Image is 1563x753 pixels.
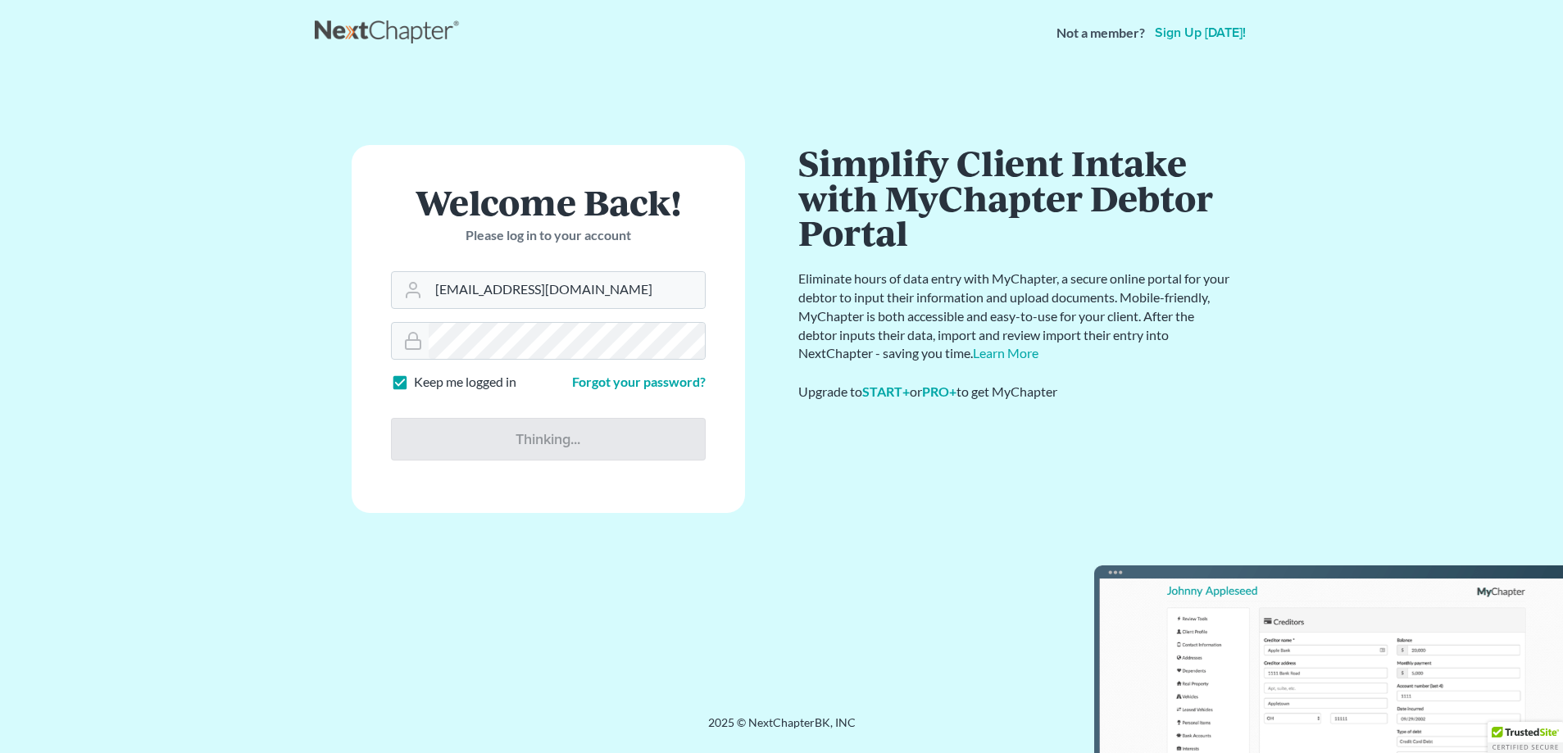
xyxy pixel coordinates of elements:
[798,270,1233,363] p: Eliminate hours of data entry with MyChapter, a secure online portal for your debtor to input the...
[572,374,706,389] a: Forgot your password?
[862,383,910,399] a: START+
[414,373,516,392] label: Keep me logged in
[391,226,706,245] p: Please log in to your account
[391,418,706,460] input: Thinking...
[1152,26,1249,39] a: Sign up [DATE]!
[391,184,706,220] h1: Welcome Back!
[973,345,1038,361] a: Learn More
[798,145,1233,250] h1: Simplify Client Intake with MyChapter Debtor Portal
[429,272,705,308] input: Email Address
[798,383,1233,401] div: Upgrade to or to get MyChapter
[1056,24,1145,43] strong: Not a member?
[1488,722,1563,753] div: TrustedSite Certified
[315,714,1249,744] div: 2025 © NextChapterBK, INC
[922,383,956,399] a: PRO+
